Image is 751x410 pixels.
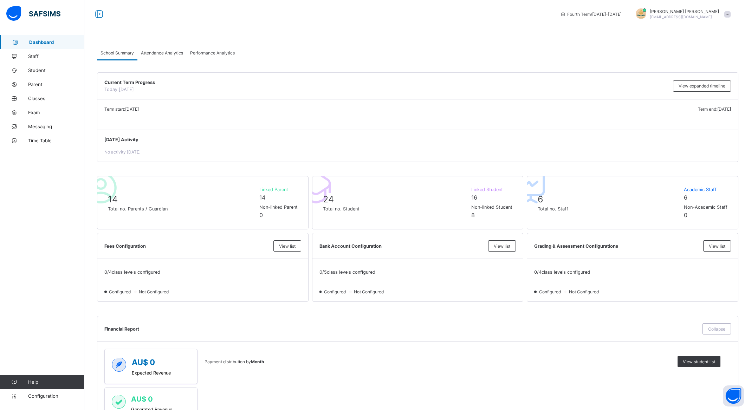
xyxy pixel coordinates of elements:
span: 0 [259,211,263,219]
div: MOHAMEDMOHAMED [629,8,734,20]
span: View list [279,243,296,249]
span: Classes [28,96,84,101]
span: 0 / 4 class levels configured [104,269,160,275]
span: Total no. Student [323,206,468,211]
span: Not Configured [568,289,601,294]
span: Collapse [708,326,725,332]
span: Academic Staff [684,187,727,192]
span: [EMAIL_ADDRESS][DOMAIN_NAME] [650,15,712,19]
span: 0 / 4 class levels configured [534,269,590,275]
span: Fees Configuration [104,243,270,249]
span: Bank Account Configuration [319,243,485,249]
span: 24 [323,194,334,204]
span: 0 / 5 class levels configured [319,269,375,275]
span: View list [494,243,510,249]
span: Exam [28,110,84,115]
button: Open asap [723,385,744,406]
span: Time Table [28,138,84,143]
span: 14 [259,194,265,201]
span: No activity [DATE] [104,149,141,155]
span: View list [709,243,725,249]
span: Student [28,67,84,73]
span: Current Term Progress [104,80,669,85]
span: 6 [538,194,543,204]
img: safsims [6,6,60,21]
span: Staff [28,53,84,59]
span: Term end: [DATE] [698,106,731,112]
span: Today: [DATE] [104,87,134,92]
span: Dashboard [29,39,84,45]
span: [DATE] Activity [104,137,731,142]
span: Total no. Parents / Guardian [108,206,256,211]
span: session/term information [560,12,622,17]
span: Not Configured [138,289,171,294]
span: [PERSON_NAME] [PERSON_NAME] [650,9,719,14]
span: Financial Report [104,326,699,332]
span: Total no. Staff [538,206,680,211]
span: Configured [323,289,348,294]
span: Configuration [28,393,84,399]
span: Non-linked Student [471,204,512,210]
span: 16 [471,194,477,201]
span: Linked Student [471,187,512,192]
span: Configured [538,289,563,294]
span: Linked Parent [259,187,298,192]
span: Messaging [28,124,84,129]
img: expected-2.4343d3e9d0c965b919479240f3db56ac.svg [112,358,127,372]
span: Expected Revenue [132,370,171,376]
span: Term start: [DATE] [104,106,139,112]
span: Non-linked Parent [259,204,298,210]
span: 0 [684,211,687,219]
span: AU$ 0 [132,358,155,367]
img: paid-1.3eb1404cbcb1d3b736510a26bbfa3ccb.svg [112,395,126,409]
span: Grading & Assessment Configurations [534,243,700,249]
span: View student list [683,359,715,364]
span: View expanded timeline [679,83,725,89]
span: Parent [28,82,84,87]
span: 14 [108,194,118,204]
span: 8 [471,211,475,219]
span: School Summary [101,50,134,56]
b: Month [251,359,264,364]
span: Performance Analytics [190,50,235,56]
span: Help [28,379,84,385]
span: Not Configured [353,289,386,294]
span: Non-Academic Staff [684,204,727,210]
span: AU$ 0 [131,395,153,403]
span: 6 [684,194,687,201]
span: Payment distribution by [205,359,264,364]
span: Configured [108,289,133,294]
span: Attendance Analytics [141,50,183,56]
